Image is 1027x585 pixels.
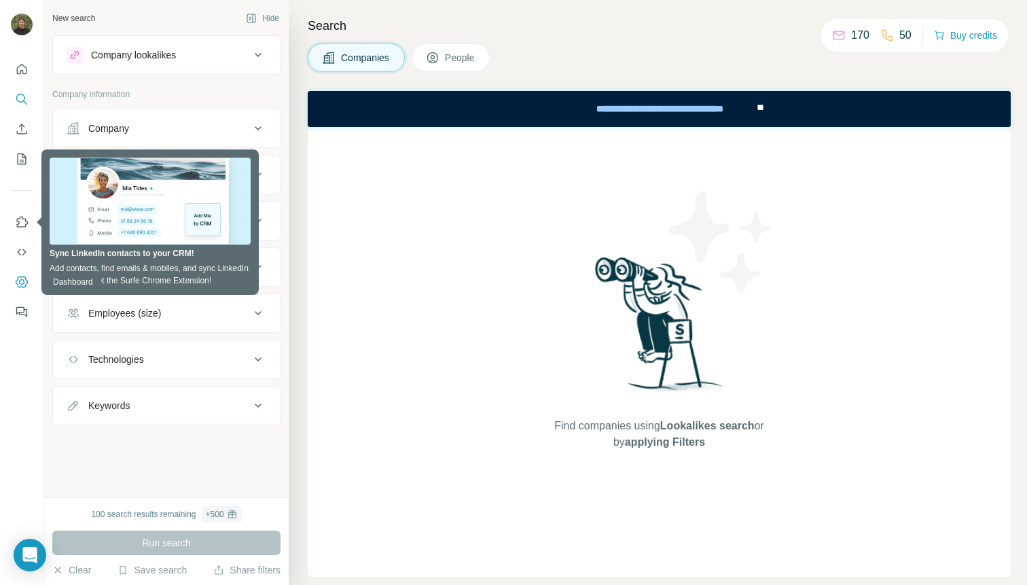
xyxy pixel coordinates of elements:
[88,399,130,412] div: Keywords
[88,353,144,366] div: Technologies
[88,260,169,274] div: Annual revenue ($)
[53,343,280,376] button: Technologies
[341,51,391,65] span: Companies
[213,563,281,577] button: Share filters
[11,240,33,264] button: Use Surfe API
[11,210,33,234] button: Use Surfe on LinkedIn
[118,563,187,577] button: Save search
[308,91,1011,127] iframe: Banner
[88,168,122,181] div: Industry
[934,26,997,45] button: Buy credits
[88,214,138,228] div: HQ location
[53,205,280,237] button: HQ location
[91,48,176,62] div: Company lookalikes
[550,418,768,450] span: Find companies using or by
[589,253,730,405] img: Surfe Illustration - Woman searching with binoculars
[14,539,46,571] div: Open Intercom Messenger
[851,27,869,43] p: 170
[11,14,33,35] img: Avatar
[11,87,33,111] button: Search
[899,27,912,43] p: 50
[625,436,705,448] span: applying Filters
[11,117,33,141] button: Enrich CSV
[11,57,33,82] button: Quick start
[53,158,280,191] button: Industry
[52,88,281,101] p: Company information
[53,389,280,422] button: Keywords
[91,506,241,522] div: 100 search results remaining
[308,16,1011,35] h4: Search
[660,420,755,431] span: Lookalikes search
[53,112,280,145] button: Company
[88,306,161,320] div: Employees (size)
[53,297,280,330] button: Employees (size)
[88,122,129,135] div: Company
[660,181,782,304] img: Surfe Illustration - Stars
[53,251,280,283] button: Annual revenue ($)
[52,12,95,24] div: New search
[206,508,224,520] div: + 500
[11,147,33,171] button: My lists
[236,8,289,29] button: Hide
[52,563,91,577] button: Clear
[445,51,476,65] span: People
[11,300,33,324] button: Feedback
[11,270,33,294] button: Dashboard
[53,39,280,71] button: Company lookalikes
